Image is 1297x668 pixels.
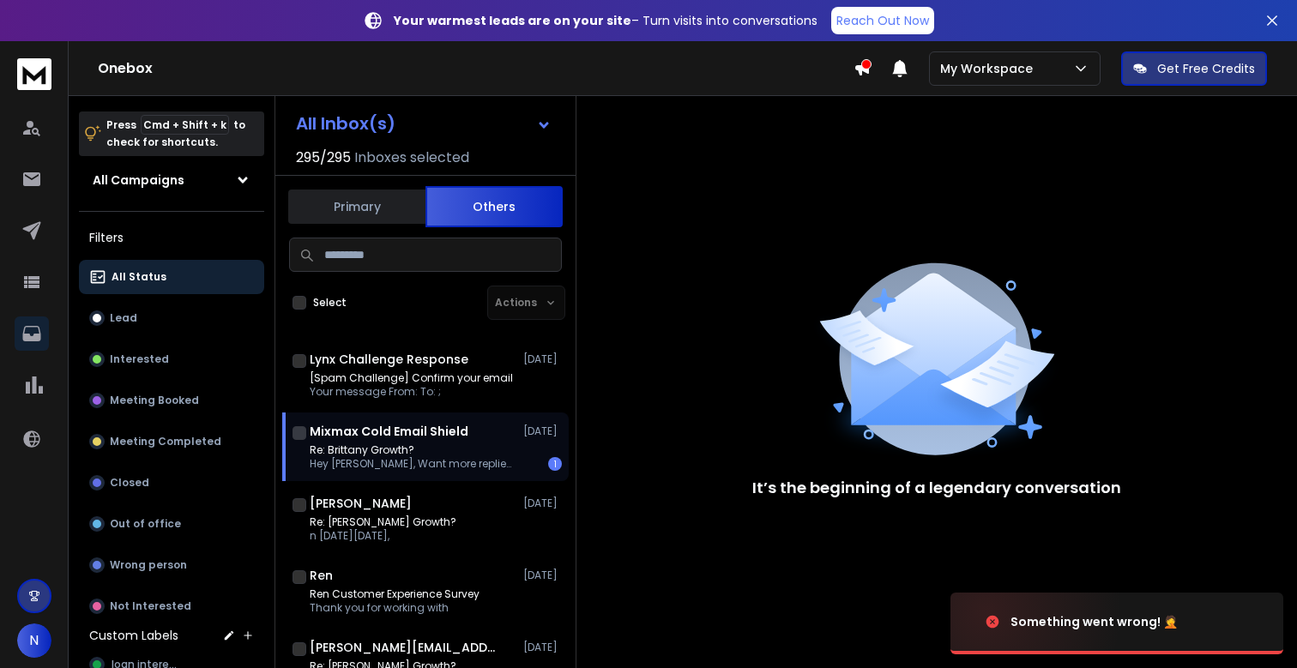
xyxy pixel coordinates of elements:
p: [DATE] [523,641,562,654]
div: 1 [548,457,562,471]
p: Out of office [110,517,181,531]
h3: Filters [79,226,264,250]
span: 295 / 295 [296,147,351,168]
p: Ren Customer Experience Survey [310,587,480,601]
button: Out of office [79,507,264,541]
h3: Custom Labels [89,627,178,644]
p: Re: [PERSON_NAME] Growth? [310,515,456,529]
button: All Status [79,260,264,294]
p: – Turn visits into conversations [394,12,817,29]
button: Meeting Completed [79,424,264,459]
label: Select [313,296,347,310]
img: image [950,575,1122,668]
p: Thank you for working with [310,601,480,615]
p: Closed [110,476,149,490]
p: Press to check for shortcuts. [106,117,245,151]
button: All Inbox(s) [282,106,565,141]
button: N [17,623,51,658]
span: Cmd + Shift + k [141,115,229,135]
p: Hey [PERSON_NAME], Want more replies to [310,457,516,471]
button: Primary [288,188,425,226]
h1: [PERSON_NAME][EMAIL_ADDRESS][DOMAIN_NAME] [310,639,498,656]
h1: Ren [310,567,333,584]
h3: Inboxes selected [354,147,469,168]
button: Interested [79,342,264,376]
button: Get Free Credits [1121,51,1267,86]
button: Others [425,186,563,227]
p: Get Free Credits [1157,60,1255,77]
button: Closed [79,466,264,500]
h1: Lynx Challenge Response [310,351,468,368]
p: Your message From: To: ; [310,385,513,399]
p: My Workspace [940,60,1040,77]
p: [DATE] [523,352,562,366]
p: Lead [110,311,137,325]
p: It’s the beginning of a legendary conversation [752,476,1121,500]
div: Something went wrong! 🤦 [1010,613,1178,630]
h1: Mixmax Cold Email Shield [310,423,468,440]
button: Meeting Booked [79,383,264,418]
h1: All Campaigns [93,172,184,189]
h1: All Inbox(s) [296,115,395,132]
p: Meeting Completed [110,435,221,448]
p: All Status [112,270,166,284]
p: Re: Brittany Growth? [310,443,516,457]
p: Meeting Booked [110,394,199,407]
a: Reach Out Now [831,7,934,34]
button: All Campaigns [79,163,264,197]
h1: Onebox [98,58,854,79]
p: [DATE] [523,496,562,510]
strong: Your warmest leads are on your site [394,12,631,29]
p: n [DATE][DATE], [310,529,456,543]
p: Interested [110,352,169,366]
button: Lead [79,301,264,335]
p: Not Interested [110,599,191,613]
p: [DATE] [523,424,562,438]
p: Reach Out Now [836,12,929,29]
p: [Spam Challenge] Confirm your email [310,371,513,385]
img: logo [17,58,51,90]
h1: [PERSON_NAME] [310,495,412,512]
p: Wrong person [110,558,187,572]
button: Wrong person [79,548,264,582]
p: [DATE] [523,569,562,582]
button: Not Interested [79,589,264,623]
